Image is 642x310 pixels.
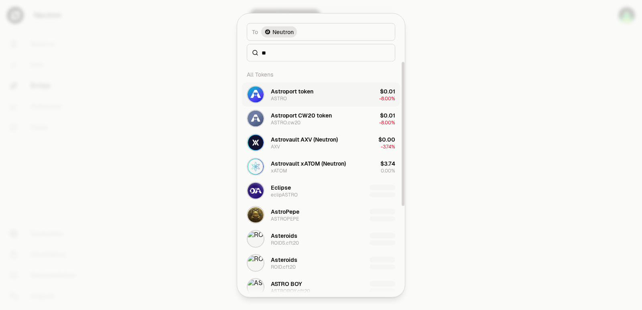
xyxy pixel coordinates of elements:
[248,279,264,295] img: ASTROBOY.cft20 Logo
[271,119,301,126] div: ASTRO.cw20
[381,143,395,150] span: -3.74%
[248,207,264,223] img: ASTROPEPE Logo
[248,86,264,102] img: ASTRO Logo
[378,135,395,143] div: $0.00
[271,288,310,294] div: ASTROBOY.cft20
[242,227,400,251] button: ROIDS.cft20 LogoAsteroidsROIDS.cft20
[242,82,400,106] button: ASTRO LogoAstroport tokenASTRO$0.01-8.00%
[380,111,395,119] div: $0.01
[247,23,395,41] button: ToNeutron LogoNeutron
[271,167,287,174] div: xATOM
[248,231,264,247] img: ROIDS.cft20 Logo
[242,130,400,154] button: AXV LogoAstrovault AXV (Neutron)AXV$0.00-3.74%
[271,280,302,288] div: ASTRO BOY
[271,207,299,215] div: AstroPepe
[380,159,395,167] div: $3.74
[271,255,297,263] div: Asteroids
[242,66,400,82] div: All Tokens
[272,28,294,36] span: Neutron
[271,191,298,198] div: eclipASTRO
[271,111,332,119] div: Astroport CW20 token
[242,154,400,178] button: xATOM LogoAstrovault xATOM (Neutron)xATOM$3.740.00%
[271,143,280,150] div: AXV
[271,231,297,239] div: Asteroids
[379,119,395,126] span: -8.00%
[271,135,338,143] div: Astrovault AXV (Neutron)
[248,134,264,150] img: AXV Logo
[264,28,271,35] img: Neutron Logo
[271,239,299,246] div: ROIDS.cft20
[248,158,264,174] img: xATOM Logo
[381,167,395,174] span: 0.00%
[242,275,400,299] button: ASTROBOY.cft20 LogoASTRO BOYASTROBOY.cft20
[248,110,264,126] img: ASTRO.cw20 Logo
[380,87,395,95] div: $0.01
[242,251,400,275] button: ROID.cft20 LogoAsteroidsROID.cft20
[248,182,264,199] img: eclipASTRO Logo
[271,183,291,191] div: Eclipse
[242,203,400,227] button: ASTROPEPE LogoAstroPepeASTROPEPE
[248,255,264,271] img: ROID.cft20 Logo
[271,95,287,101] div: ASTRO
[271,159,346,167] div: Astrovault xATOM (Neutron)
[271,215,299,222] div: ASTROPEPE
[379,95,395,101] span: -8.00%
[242,106,400,130] button: ASTRO.cw20 LogoAstroport CW20 tokenASTRO.cw20$0.01-8.00%
[242,178,400,203] button: eclipASTRO LogoEclipseeclipASTRO
[271,87,313,95] div: Astroport token
[252,28,258,36] span: To
[271,263,296,270] div: ROID.cft20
